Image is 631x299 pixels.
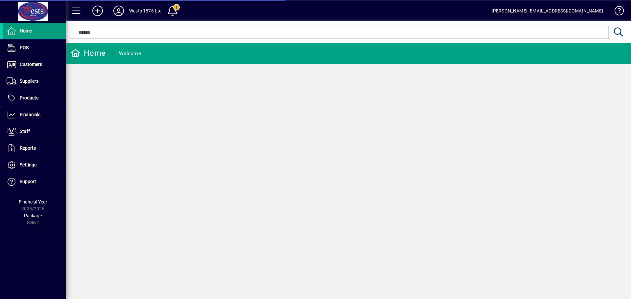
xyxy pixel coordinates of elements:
span: Package [24,213,42,218]
a: Knowledge Base [610,1,623,23]
a: POS [3,40,66,56]
div: Welcome [119,48,141,59]
a: Customers [3,56,66,73]
span: POS [20,45,29,50]
span: Home [20,28,32,33]
button: Add [87,5,108,17]
span: Settings [20,162,36,167]
div: Home [71,48,105,58]
a: Staff [3,123,66,140]
a: Settings [3,157,66,173]
span: Products [20,95,38,100]
span: Support [20,179,36,184]
span: Suppliers [20,78,38,84]
span: Staff [20,129,30,134]
span: Financial Year [19,199,47,204]
a: Suppliers [3,73,66,90]
button: Profile [108,5,129,17]
a: Reports [3,140,66,157]
a: Financials [3,107,66,123]
span: Financials [20,112,40,117]
div: Wests 1876 Ltd [129,6,162,16]
span: Reports [20,145,36,151]
a: Support [3,174,66,190]
div: [PERSON_NAME] [EMAIL_ADDRESS][DOMAIN_NAME] [492,6,603,16]
a: Products [3,90,66,106]
span: Customers [20,62,42,67]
